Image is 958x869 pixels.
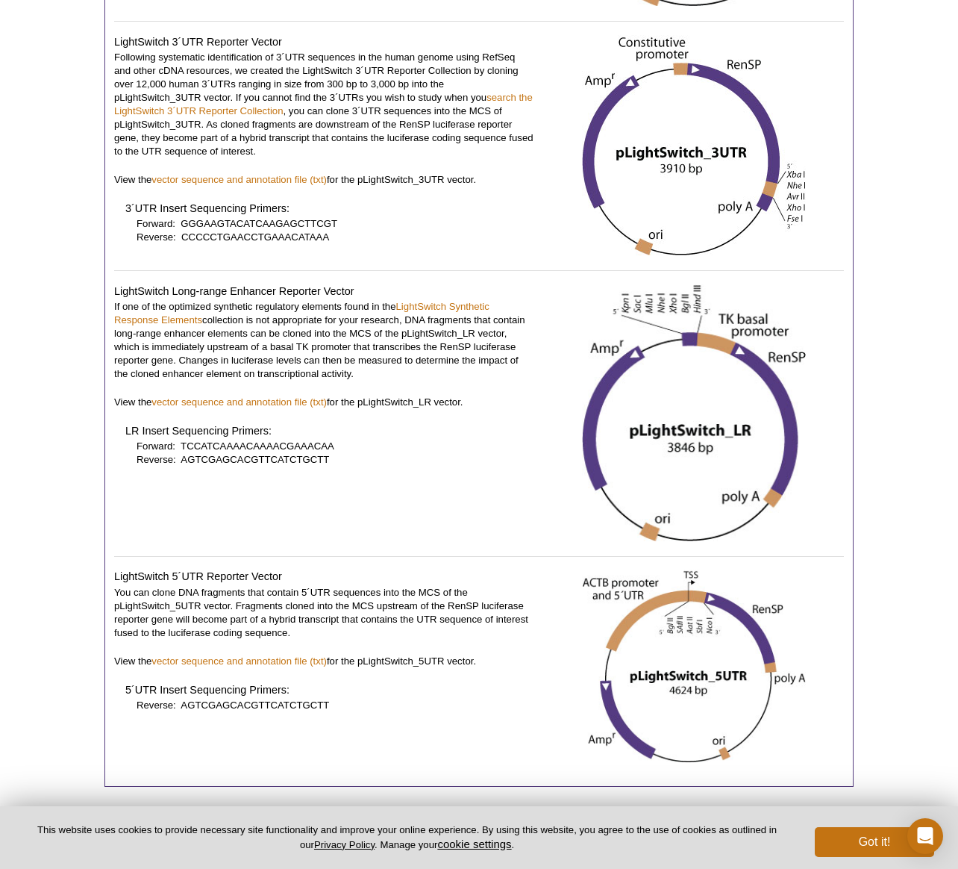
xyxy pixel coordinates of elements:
a: LightSwitch Synthetic Response Elements [114,301,489,326]
p: Reverse: AGTCGAGCACGTTCATCTGCTT [137,699,533,712]
img: pLightSwitch_5UTR vector diagram [582,570,806,762]
a: vector sequence and annotation file (txt) [151,396,327,408]
button: Got it! [815,827,934,857]
h4: 5´UTR Insert Sequencing Primers: [125,683,533,697]
img: pLightSwitch_LR vector diagram [582,284,806,541]
div: Open Intercom Messenger [907,818,943,854]
p: View the for the pLightSwitch_5UTR vector. [114,655,533,668]
img: pLightSwitch_3UTR vector diagram [582,35,806,255]
a: Privacy Policy [314,839,375,850]
p: View the for the pLightSwitch_LR vector. [114,396,533,409]
h4: LightSwitch Long-range Enhancer Reporter Vector [114,284,533,298]
p: View the for the pLightSwitch_3UTR vector. [114,173,533,187]
h4: 3´UTR Insert Sequencing Primers: [125,202,533,215]
p: Forward: TCCATCAAAACAAAACGAAACAA Reverse: AGTCGAGCACGTTCATCTGCTT [137,440,533,467]
p: You can clone DNA fragments that contain 5´UTR sequences into the MCS of the pLightSwitch_5UTR ve... [114,586,533,640]
a: vector sequence and annotation file (txt) [151,655,327,667]
a: vector sequence and annotation file (txt) [151,174,327,185]
p: Following systematic identification of 3´UTR sequences in the human genome using RefSeq and other... [114,51,533,158]
h4: LightSwitch 3´UTR Reporter Vector [114,35,533,49]
p: If one of the optimized synthetic regulatory elements found in the collection is not appropriate ... [114,300,533,381]
p: This website uses cookies to provide necessary site functionality and improve your online experie... [24,823,790,852]
button: cookie settings [437,838,511,850]
p: Forward: GGGAAGTACATCAAGAGCTTCGT Reverse: CCCCCTGAACCTGAAACATAAA [137,217,533,244]
h4: LightSwitch 5´UTR Reporter Vector [114,570,533,583]
h4: LR Insert Sequencing Primers: [125,424,533,437]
